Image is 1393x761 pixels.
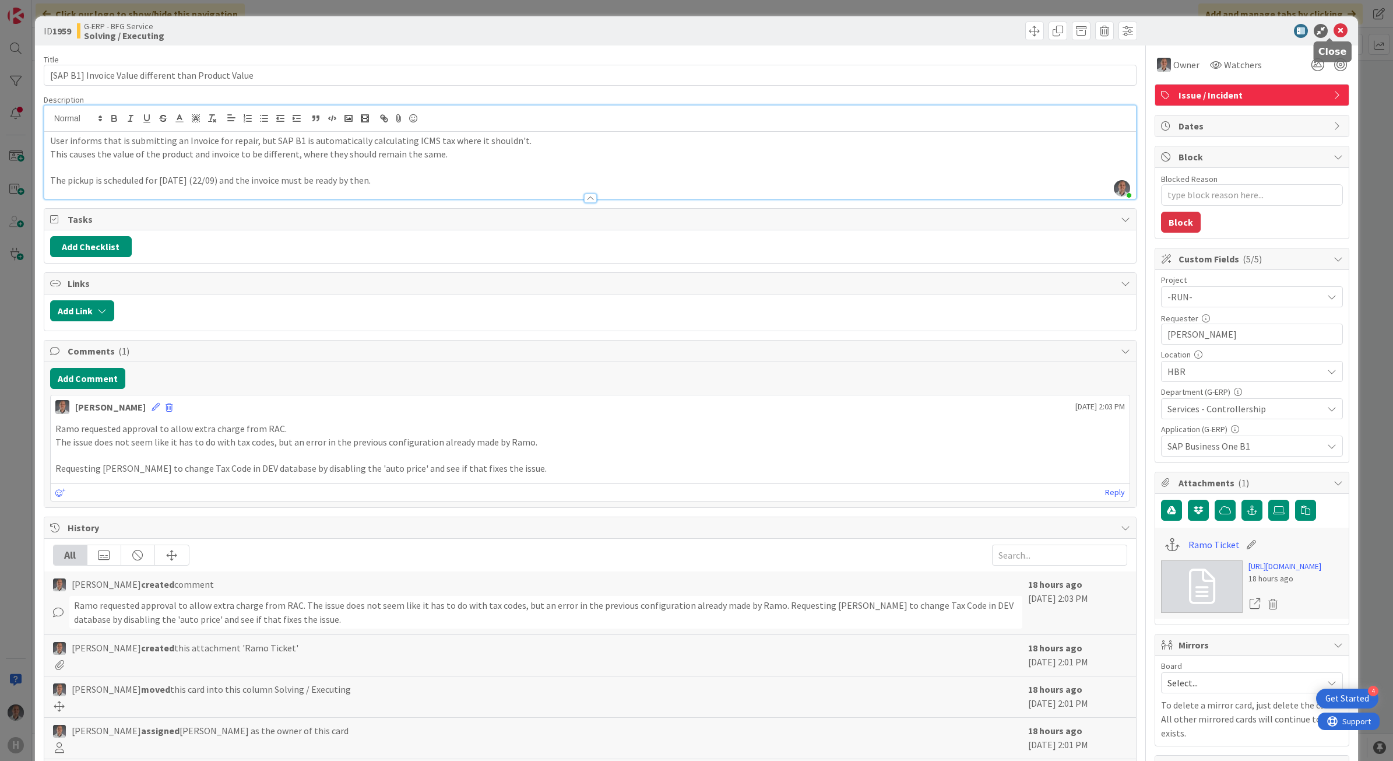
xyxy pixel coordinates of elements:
[1105,485,1125,500] a: Reply
[72,577,214,591] span: [PERSON_NAME] comment
[1028,682,1127,711] div: [DATE] 2:01 PM
[1167,289,1317,305] span: -RUN-
[1075,401,1125,413] span: [DATE] 2:03 PM
[1161,698,1343,740] p: To delete a mirror card, just delete the card. All other mirrored cards will continue to exists.
[1028,641,1127,670] div: [DATE] 2:01 PM
[72,682,351,696] span: [PERSON_NAME] this card into this column Solving / Executing
[1161,662,1182,670] span: Board
[1224,58,1262,72] span: Watchers
[992,545,1127,566] input: Search...
[53,642,66,655] img: PS
[1243,253,1262,265] span: ( 5/5 )
[1161,212,1201,233] button: Block
[141,725,180,737] b: assigned
[1188,538,1240,552] a: Ramo Ticket
[55,436,1125,449] p: The issue does not seem like it has to do with tax codes, but an error in the previous configurat...
[1316,689,1378,709] div: Open Get Started checklist, remaining modules: 4
[55,422,1125,436] p: Ramo requested approval to allow extra charge from RAC.
[72,724,349,738] span: [PERSON_NAME] [PERSON_NAME] as the owner of this card
[1028,724,1127,753] div: [DATE] 2:01 PM
[68,344,1116,358] span: Comments
[1157,58,1171,72] img: PS
[1248,573,1321,585] div: 18 hours ago
[141,578,174,590] b: created
[1161,313,1198,324] label: Requester
[53,725,66,738] img: PS
[1248,560,1321,573] a: [URL][DOMAIN_NAME]
[55,400,69,414] img: PS
[44,24,71,38] span: ID
[53,683,66,696] img: PS
[1028,577,1127,629] div: [DATE] 2:03 PM
[1238,477,1249,489] span: ( 1 )
[1179,476,1328,490] span: Attachments
[24,2,53,16] span: Support
[1248,597,1261,612] a: Open
[50,368,125,389] button: Add Comment
[50,134,1131,148] p: User informs that is submitting an Invoice for repair, but SAP B1 is automatically calculating IC...
[1167,402,1322,416] span: Services - Controllership
[1167,439,1322,453] span: SAP Business One B1
[1179,88,1328,102] span: Issue / Incident
[141,642,174,654] b: created
[1179,252,1328,266] span: Custom Fields
[1179,150,1328,164] span: Block
[141,683,170,695] b: moved
[1179,638,1328,652] span: Mirrors
[52,25,71,37] b: 1959
[68,276,1116,290] span: Links
[54,545,87,565] div: All
[1167,364,1322,378] span: HBR
[44,54,59,65] label: Title
[1028,578,1082,590] b: 18 hours ago
[53,578,66,591] img: PS
[69,596,1023,629] div: Ramo requested approval to allow extra charge from RAC. The issue does not seem like it has to do...
[84,31,164,40] b: Solving / Executing
[50,300,114,321] button: Add Link
[1179,119,1328,133] span: Dates
[1114,180,1130,197] img: ZpNBD4BARTTTSPmcCHrinQHkN84PXMwn.jpg
[1028,642,1082,654] b: 18 hours ago
[1161,350,1343,359] div: Location
[50,236,132,257] button: Add Checklist
[1318,46,1347,57] h5: Close
[68,521,1116,535] span: History
[44,65,1137,86] input: type card name here...
[1161,174,1218,184] label: Blocked Reason
[1161,425,1343,433] div: Application (G-ERP)
[55,462,1125,475] p: Requesting [PERSON_NAME] to change Tax Code in DEV database by disabling the 'auto price' and see...
[44,94,84,105] span: Description
[1028,725,1082,737] b: 18 hours ago
[50,174,1131,187] p: The pickup is scheduled for [DATE] (22/09) and the invoice must be ready by then.
[84,22,164,31] span: G-ERP - BFG Service
[1161,388,1343,396] div: Department (G-ERP)
[118,345,129,357] span: ( 1 )
[50,148,1131,161] p: This causes the value of the product and invoice to be different, where they should remain the same.
[72,641,298,655] span: [PERSON_NAME] this attachment 'Ramo Ticket'
[1368,686,1378,696] div: 4
[1028,683,1082,695] b: 18 hours ago
[68,212,1116,226] span: Tasks
[75,400,146,414] div: [PERSON_NAME]
[1161,276,1343,284] div: Project
[1325,693,1369,704] div: Get Started
[1173,58,1199,72] span: Owner
[1167,675,1317,691] span: Select...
